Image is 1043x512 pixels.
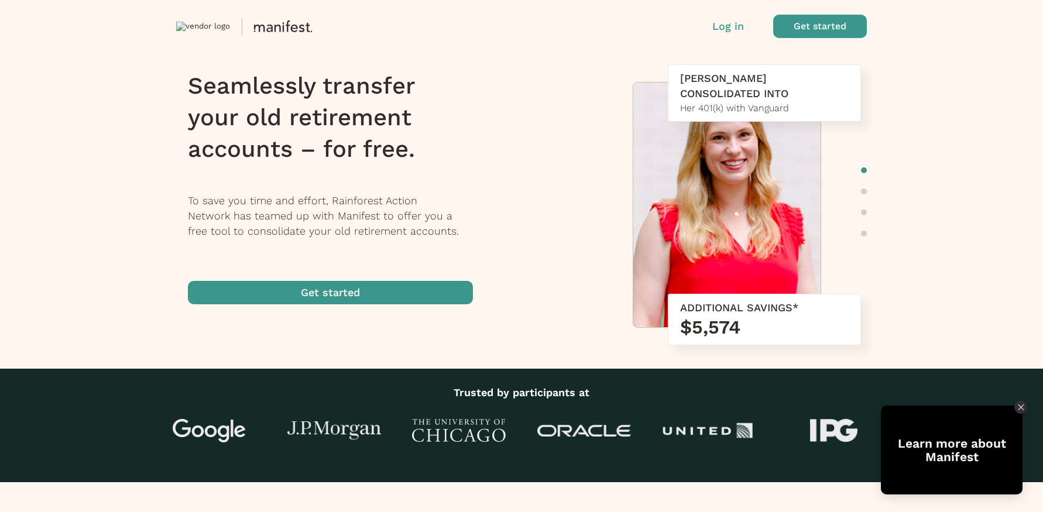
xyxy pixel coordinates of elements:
button: Log in [712,19,744,34]
img: Google [163,419,256,442]
img: vendor logo [176,22,230,31]
img: Meredith [633,83,821,333]
h3: $5,574 [680,315,849,339]
div: Her 401(k) with Vanguard [680,101,849,115]
h1: Seamlessly transfer your old retirement accounts – for free. [188,70,488,165]
button: Get started [773,15,867,38]
div: Learn more about Manifest [881,437,1023,463]
div: Open Tolstoy widget [881,406,1023,494]
img: University of Chicago [412,419,506,442]
div: ADDITIONAL SAVINGS* [680,300,849,315]
button: vendor logo [176,15,527,38]
img: J.P Morgan [287,421,381,441]
div: Open Tolstoy [881,406,1023,494]
div: Close Tolstoy widget [1014,401,1027,414]
button: Get started [188,281,473,304]
img: Oracle [537,425,631,437]
div: [PERSON_NAME] CONSOLIDATED INTO [680,71,849,101]
div: Tolstoy bubble widget [881,406,1023,494]
p: To save you time and effort, Rainforest Action Network has teamed up with Manifest to offer you a... [188,193,488,239]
